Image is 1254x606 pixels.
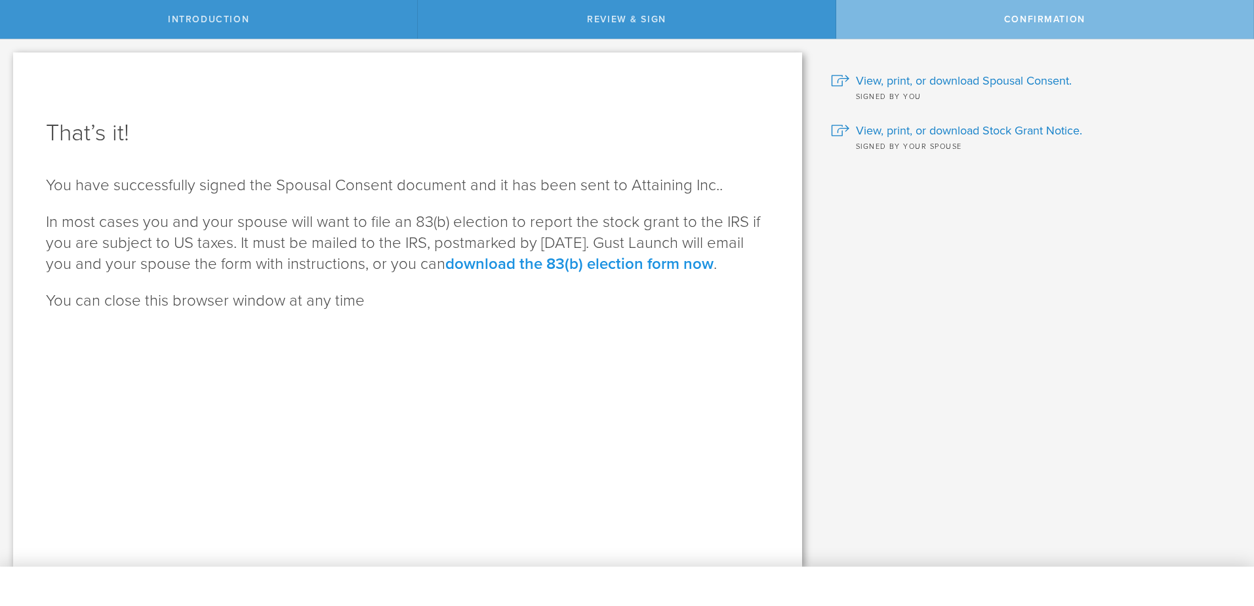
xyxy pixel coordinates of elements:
a: download the 83(b) election form now [445,254,714,273]
span: View, print, or download Spousal Consent. [856,72,1072,89]
div: Signed by you [831,89,1234,102]
iframe: Chat Widget [1188,504,1254,567]
h1: That’s it! [46,117,769,149]
span: Confirmation [1004,14,1085,25]
span: View, print, or download Stock Grant Notice. [856,122,1082,139]
p: You can close this browser window at any time [46,291,769,312]
p: You have successfully signed the Spousal Consent document and it has been sent to Attaining Inc.. [46,175,769,196]
div: Signed by your spouse [831,139,1234,152]
p: In most cases you and your spouse will want to file an 83(b) election to report the stock grant t... [46,212,769,275]
span: Review & Sign [587,14,666,25]
span: Introduction [168,14,249,25]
